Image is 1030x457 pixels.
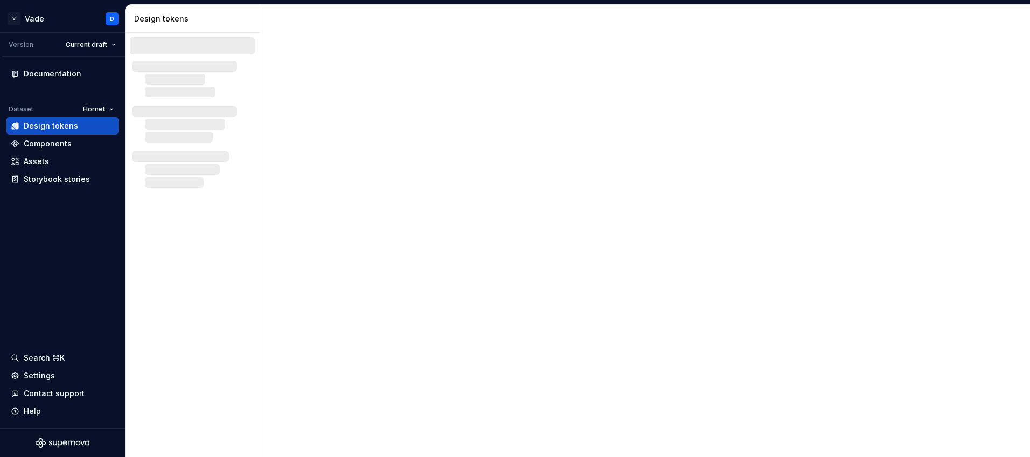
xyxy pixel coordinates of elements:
button: Hornet [78,102,119,117]
div: Design tokens [24,121,78,131]
button: VVadeD [2,7,123,30]
button: Help [6,403,119,420]
div: Dataset [9,105,33,114]
div: Contact support [24,388,85,399]
div: Settings [24,370,55,381]
a: Documentation [6,65,119,82]
div: D [110,15,114,23]
a: Assets [6,153,119,170]
span: Current draft [66,40,107,49]
div: V [8,12,20,25]
div: Documentation [24,68,81,79]
div: Help [24,406,41,417]
div: Components [24,138,72,149]
a: Design tokens [6,117,119,135]
a: Settings [6,367,119,384]
a: Storybook stories [6,171,119,188]
button: Contact support [6,385,119,402]
svg: Supernova Logo [36,438,89,448]
div: Search ⌘K [24,353,65,363]
button: Search ⌘K [6,349,119,367]
div: Design tokens [134,13,255,24]
span: Hornet [83,105,105,114]
button: Current draft [61,37,121,52]
div: Assets [24,156,49,167]
div: Version [9,40,33,49]
a: Components [6,135,119,152]
div: Storybook stories [24,174,90,185]
div: Vade [25,13,44,24]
